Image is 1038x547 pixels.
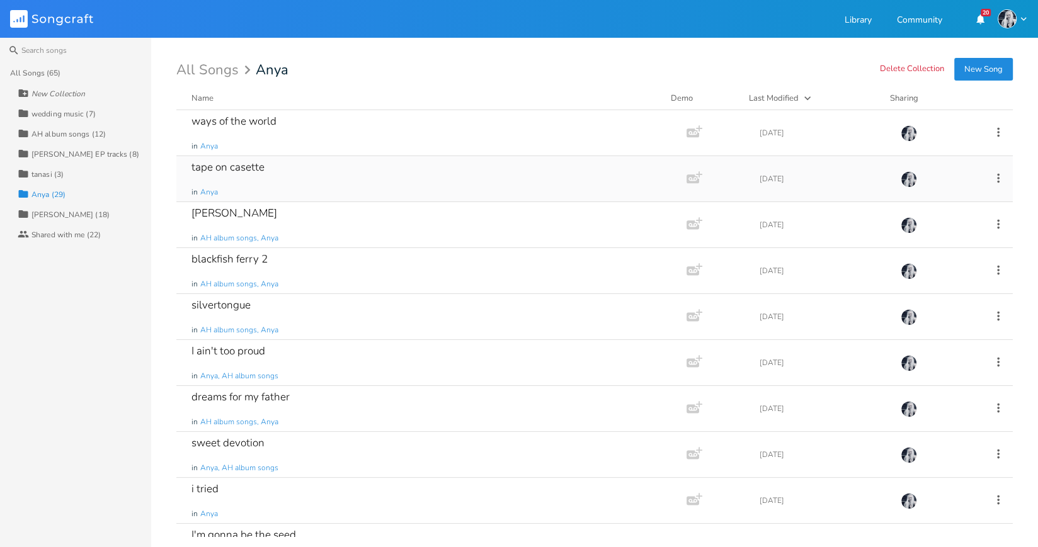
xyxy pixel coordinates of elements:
span: in [191,187,198,198]
span: Anya [200,509,218,519]
div: [DATE] [760,313,886,320]
div: [DATE] [760,451,886,458]
span: AH album songs, Anya [200,417,278,427]
a: Community [897,16,942,26]
span: Anya [200,187,218,198]
div: [DATE] [760,359,886,366]
div: [DATE] [760,221,886,228]
img: Anya [901,263,917,279]
div: Demo [671,92,734,104]
span: Anya [200,141,218,152]
span: AH album songs, Anya [200,233,278,244]
img: Anya [901,309,917,325]
button: New Song [954,58,1013,81]
span: Anya [256,63,288,77]
div: blackfish ferry 2 [191,254,268,264]
div: [DATE] [760,497,886,504]
img: Anya [998,9,1017,28]
div: [DATE] [760,129,886,137]
span: Anya, AH album songs [200,371,278,381]
div: wedding music (7) [31,110,96,118]
span: in [191,325,198,336]
span: AH album songs, Anya [200,325,278,336]
div: Anya (29) [31,191,66,198]
div: [DATE] [760,175,886,183]
img: Anya [901,355,917,371]
div: Sharing [890,92,966,104]
img: Anya [901,125,917,142]
img: Anya [901,217,917,234]
div: I'm gonna be the seed [191,529,296,540]
div: [PERSON_NAME] EP tracks (8) [31,150,139,158]
span: in [191,417,198,427]
div: Last Modified [749,93,799,104]
div: i tried [191,483,219,494]
div: 20 [981,9,991,16]
div: silvertongue [191,300,251,310]
span: in [191,509,198,519]
span: in [191,279,198,290]
img: Anya [901,171,917,188]
div: All Songs (65) [10,69,60,77]
div: [DATE] [760,267,886,274]
div: I ain't too proud [191,346,265,356]
img: Anya [901,447,917,463]
div: dreams for my father [191,392,290,402]
span: in [191,141,198,152]
div: tape on casette [191,162,265,172]
div: All Songs [176,64,254,76]
span: AH album songs, Anya [200,279,278,290]
div: sweet devotion [191,437,265,448]
div: Name [191,93,214,104]
img: Anya [901,493,917,509]
div: New Collection [31,90,85,98]
span: in [191,463,198,473]
button: 20 [967,8,993,30]
img: Anya [901,401,917,417]
a: Library [845,16,872,26]
div: Shared with me (22) [31,231,101,239]
div: [PERSON_NAME] (18) [31,211,110,218]
button: Name [191,92,656,104]
div: ways of the world [191,116,277,127]
span: Anya, AH album songs [200,463,278,473]
div: [DATE] [760,405,886,412]
span: in [191,233,198,244]
span: in [191,371,198,381]
div: AH album songs (12) [31,130,106,138]
div: [PERSON_NAME] [191,208,277,218]
button: Last Modified [749,92,875,104]
button: Delete Collection [880,64,944,75]
div: tanasi (3) [31,171,64,178]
